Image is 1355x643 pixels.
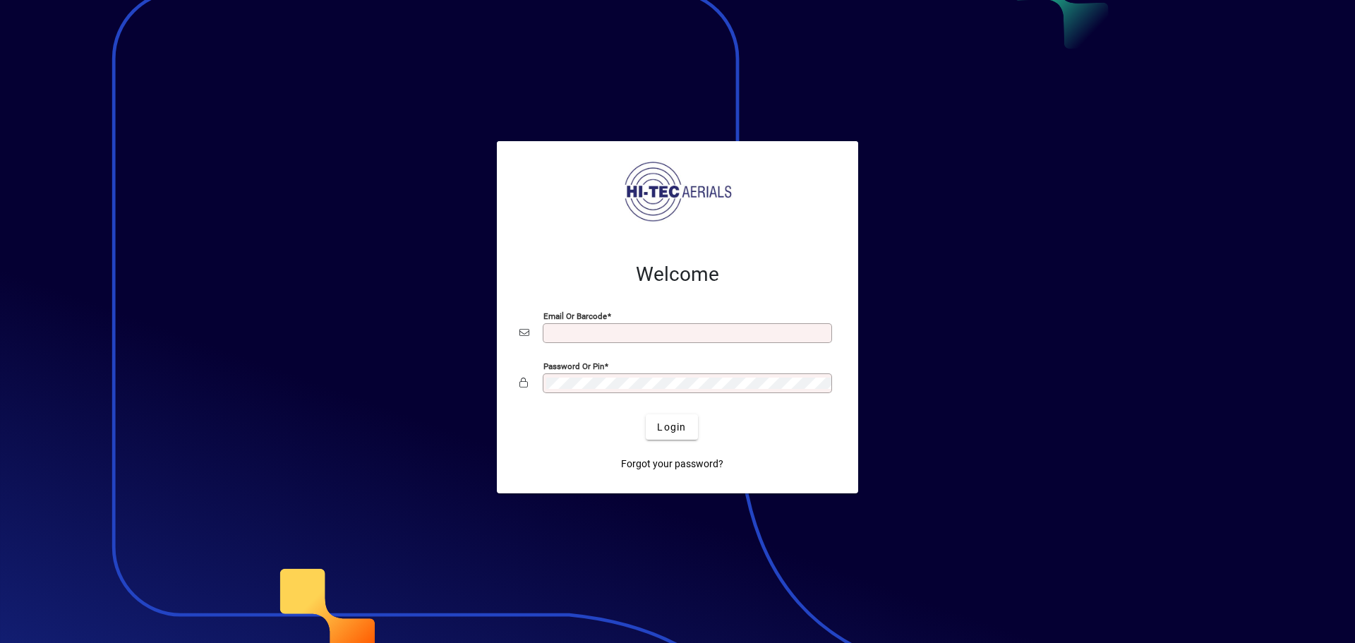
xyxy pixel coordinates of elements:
h2: Welcome [519,263,836,287]
span: Login [657,420,686,435]
button: Login [646,414,697,440]
a: Forgot your password? [615,451,729,476]
mat-label: Password or Pin [543,361,604,371]
span: Forgot your password? [621,457,723,471]
mat-label: Email or Barcode [543,311,607,321]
